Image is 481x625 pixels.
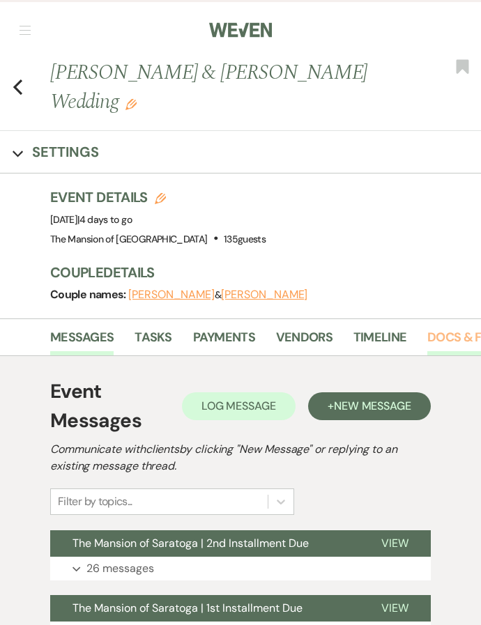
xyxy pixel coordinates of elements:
[221,289,307,300] button: [PERSON_NAME]
[50,58,389,116] h1: [PERSON_NAME] & [PERSON_NAME] Wedding
[353,327,406,356] a: Timeline
[135,327,171,356] a: Tasks
[308,392,431,420] button: +New Message
[77,213,132,226] span: |
[359,595,431,622] button: View
[13,142,99,162] button: Settings
[32,142,99,162] h3: Settings
[128,288,307,301] span: &
[224,233,266,245] span: 135 guests
[50,233,208,245] span: The Mansion of [GEOGRAPHIC_DATA]
[50,327,114,356] a: Messages
[50,441,431,474] h2: Communicate with clients by clicking "New Message" or replying to an existing message thread.
[182,392,296,420] button: Log Message
[58,493,132,510] div: Filter by topics...
[381,536,409,550] span: View
[193,327,255,356] a: Payments
[50,377,182,435] h1: Event Messages
[50,530,359,557] button: The Mansion of Saratoga | 2nd Installment Due
[276,327,333,356] a: Vendors
[381,601,409,615] span: View
[201,399,276,413] span: Log Message
[50,557,431,580] button: 26 messages
[72,601,303,615] span: The Mansion of Saratoga | 1st Installment Due
[128,289,215,300] button: [PERSON_NAME]
[50,187,266,207] h3: Event Details
[79,213,132,226] span: 4 days to go
[334,399,411,413] span: New Message
[50,263,467,282] h3: Couple Details
[359,530,431,557] button: View
[50,595,359,622] button: The Mansion of Saratoga | 1st Installment Due
[50,287,128,302] span: Couple names:
[125,98,137,110] button: Edit
[86,560,154,578] p: 26 messages
[50,213,132,226] span: [DATE]
[72,536,309,550] span: The Mansion of Saratoga | 2nd Installment Due
[209,15,272,45] img: Weven Logo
